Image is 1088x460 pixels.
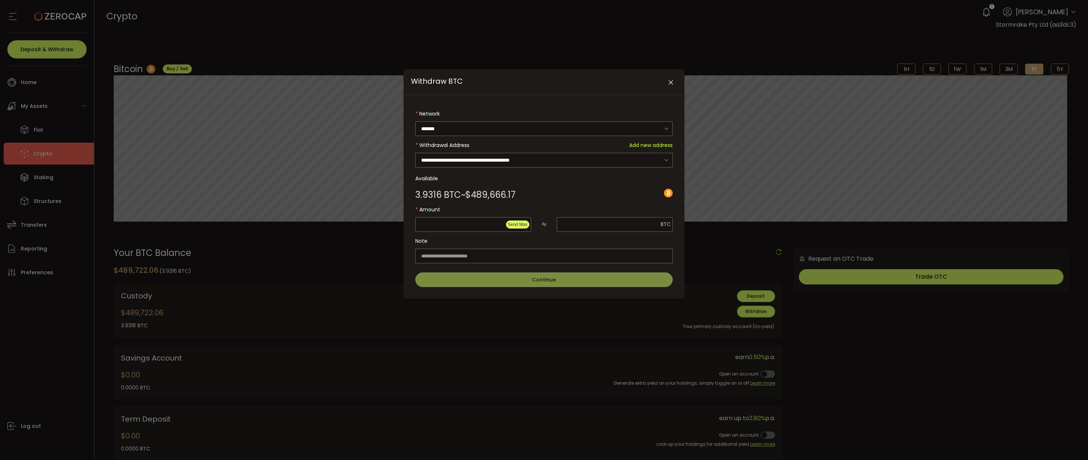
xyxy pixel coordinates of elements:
[415,234,673,248] label: Note
[415,106,673,121] label: Network
[404,69,684,299] div: Withdraw BTC
[415,191,515,199] div: ~
[465,191,515,199] span: $489,666.17
[629,138,673,152] span: Add new address
[532,276,556,283] span: Continue
[508,222,528,227] span: Send Max
[419,142,469,149] span: Withdrawal Address
[1051,425,1088,460] iframe: Chat Widget
[415,202,673,217] label: Amount
[415,272,673,287] button: Continue
[661,220,671,228] span: BTC
[415,191,461,199] span: 3.9316 BTC
[415,171,673,186] label: Available
[506,220,529,229] button: Send Max
[664,76,677,89] button: Close
[411,76,463,86] span: Withdraw BTC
